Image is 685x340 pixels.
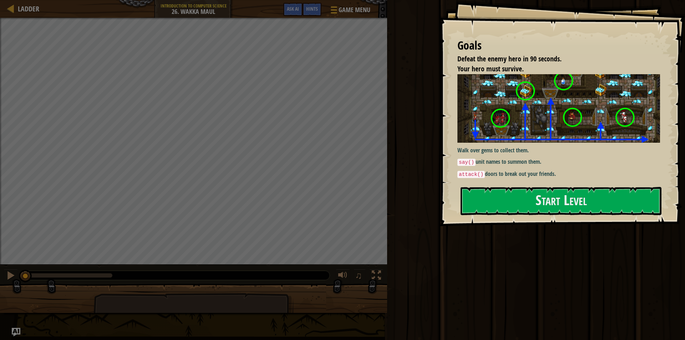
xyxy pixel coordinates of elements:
[287,5,299,12] span: Ask AI
[14,4,39,14] a: Ladder
[457,170,666,178] p: doors to break out your friends.
[457,146,666,154] p: Walk over gems to collect them.
[306,5,318,12] span: Hints
[461,187,661,215] button: Start Level
[325,3,375,20] button: Game Menu
[339,5,370,15] span: Game Menu
[457,64,524,73] span: Your hero must survive.
[4,269,18,284] button: Ctrl + P: Pause
[12,328,20,336] button: Ask AI
[283,3,303,16] button: Ask AI
[457,74,666,143] img: Wakka maul
[18,4,39,14] span: Ladder
[448,64,658,74] li: Your hero must survive.
[457,158,666,166] p: unit names to summon them.
[354,269,366,284] button: ♫
[457,54,562,64] span: Defeat the enemy hero in 90 seconds.
[457,171,485,178] code: attack()
[336,269,350,284] button: Adjust volume
[355,270,362,281] span: ♫
[457,159,476,166] code: say()
[369,269,384,284] button: Toggle fullscreen
[457,37,660,54] div: Goals
[448,54,658,64] li: Defeat the enemy hero in 90 seconds.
